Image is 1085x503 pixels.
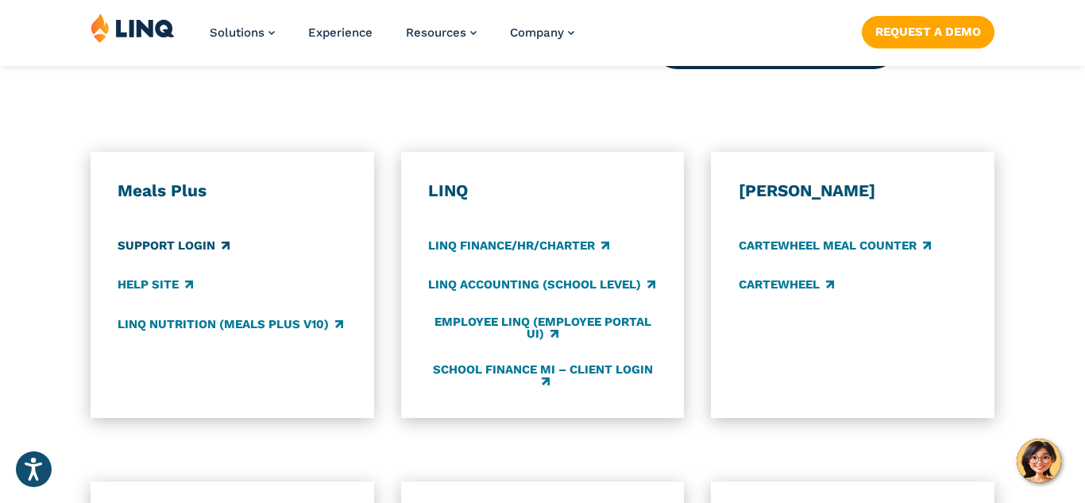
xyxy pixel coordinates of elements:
a: Company [510,25,574,40]
h3: Meals Plus [118,180,346,202]
nav: Primary Navigation [210,13,574,65]
a: LINQ Accounting (school level) [428,277,655,294]
nav: Button Navigation [862,13,994,48]
span: Company [510,25,564,40]
img: LINQ | K‑12 Software [91,13,175,43]
a: School Finance MI – Client Login [428,363,657,389]
a: Help Site [118,277,193,294]
a: Request a Demo [862,16,994,48]
h3: LINQ [428,180,657,202]
a: Support Login [118,238,230,255]
span: Solutions [210,25,264,40]
a: CARTEWHEEL [739,277,834,294]
h3: [PERSON_NAME] [739,180,967,202]
a: Experience [308,25,373,40]
a: LINQ Finance/HR/Charter [428,238,609,255]
span: Resources [406,25,466,40]
a: CARTEWHEEL Meal Counter [739,238,931,255]
a: Solutions [210,25,275,40]
button: Hello, have a question? Let’s chat. [1017,439,1061,483]
a: LINQ Nutrition (Meals Plus v10) [118,315,343,333]
a: Resources [406,25,477,40]
a: Employee LINQ (Employee Portal UI) [428,315,657,342]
